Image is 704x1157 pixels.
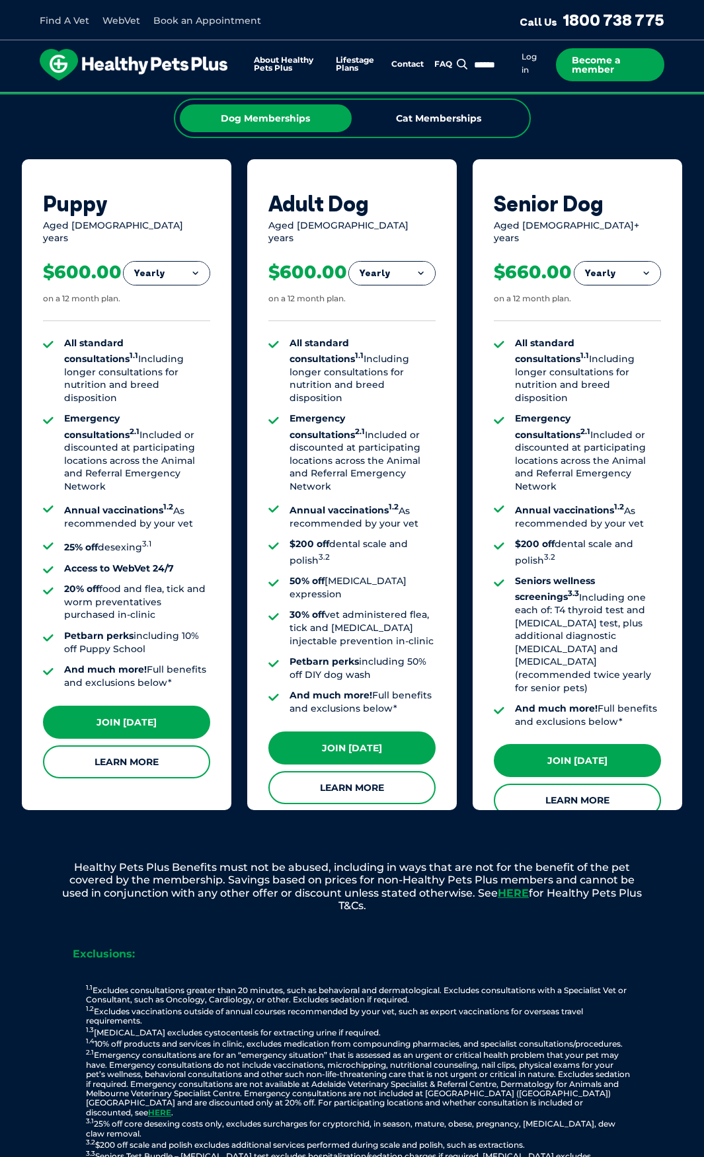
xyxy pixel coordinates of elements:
[290,575,436,601] li: [MEDICAL_DATA] expression
[43,706,210,739] a: Join [DATE]
[153,15,261,26] a: Book an Appointment
[64,502,210,531] li: As recommended by your vet
[43,219,210,245] div: Aged [DEMOGRAPHIC_DATA] years
[494,261,572,283] div: $660.00
[40,15,89,26] a: Find A Vet
[254,56,325,73] a: About Healthy Pets Plus
[86,1117,94,1125] sup: 3.1
[180,104,352,132] div: Dog Memberships
[336,56,381,73] a: Lifestage Plans
[43,745,210,778] a: Learn More
[43,261,122,283] div: $600.00
[64,630,210,655] li: including 10% off Puppy School
[268,261,347,283] div: $600.00
[86,1026,94,1034] sup: 1.3
[268,293,346,305] div: on a 12 month plan.
[268,771,436,804] a: Learn More
[64,663,210,689] li: Full benefits and exclusions below*
[544,552,555,562] sup: 3.2
[290,502,436,531] li: As recommended by your vet
[319,552,330,562] sup: 3.2
[163,503,173,512] sup: 1.2
[86,1037,95,1045] sup: 1.4
[268,219,436,245] div: Aged [DEMOGRAPHIC_DATA] years
[522,52,537,75] a: Log in
[494,191,661,216] div: Senior Dog
[355,427,365,436] sup: 2.1
[64,663,147,675] strong: And much more!
[494,744,661,777] a: Join [DATE]
[64,630,134,642] strong: Petbarn perks
[515,502,661,531] li: As recommended by your vet
[434,60,452,69] a: FAQ
[64,412,139,440] strong: Emergency consultations
[64,562,174,574] strong: Access to WebVet 24/7
[130,427,139,436] sup: 2.1
[290,575,325,587] strong: 50% off
[520,10,664,30] a: Call Us1800 738 775
[43,191,210,216] div: Puppy
[494,784,661,817] a: Learn More
[290,337,436,405] li: Including longer consultations for nutrition and breed disposition
[13,861,691,912] p: Healthy Pets Plus Benefits must not be abused, including in ways that are not for the benefit of ...
[574,262,660,285] button: Yearly
[130,351,138,360] sup: 1.1
[142,539,151,548] sup: 3.1
[290,689,372,701] strong: And much more!
[556,48,664,81] a: Become a member
[498,887,529,899] a: HERE
[290,655,359,667] strong: Petbarn perks
[124,262,210,285] button: Yearly
[515,575,661,694] li: Including one each of: T4 thyroid test and [MEDICAL_DATA] test, plus additional diagnostic [MEDIC...
[568,589,579,599] sup: 3.3
[290,412,436,493] li: Included or discounted at participating locations across the Animal and Referral Emergency Network
[353,104,525,132] div: Cat Memberships
[515,538,661,567] li: dental scale and polish
[454,57,471,71] button: Search
[515,337,661,405] li: Including longer consultations for nutrition and breed disposition
[290,504,399,516] strong: Annual vaccinations
[515,538,555,550] strong: $200 off
[391,60,424,69] a: Contact
[268,731,436,765] a: Join [DATE]
[148,1107,171,1117] a: HERE
[64,541,98,553] strong: 25% off
[290,609,436,648] li: vet administered flea, tick and [MEDICAL_DATA] injectable prevention in-clinic
[515,702,598,714] strong: And much more!
[64,412,210,493] li: Included or discounted at participating locations across the Animal and Referral Emergency Network
[64,583,210,622] li: food and flea, tick and worm preventatives purchased in-clinic
[268,191,436,216] div: Adult Dog
[494,293,571,305] div: on a 12 month plan.
[64,538,210,554] li: desexing
[86,1138,95,1146] sup: 3.2
[40,49,227,81] img: hpp-logo
[73,948,135,960] strong: Exclusions:
[515,412,661,493] li: Included or discounted at participating locations across the Animal and Referral Emergency Network
[515,337,589,365] strong: All standard consultations
[515,575,595,603] strong: Seniors wellness screenings
[86,1004,94,1013] sup: 1.2
[520,15,557,28] span: Call Us
[290,337,364,365] strong: All standard consultations
[290,538,436,567] li: dental scale and polish
[43,293,120,305] div: on a 12 month plan.
[102,15,140,26] a: WebVet
[389,503,399,512] sup: 1.2
[290,412,365,440] strong: Emergency consultations
[86,1048,94,1057] sup: 2.1
[614,503,624,512] sup: 1.2
[64,583,99,595] strong: 20% off
[515,504,624,516] strong: Annual vaccinations
[105,93,599,104] span: Proactive, preventative wellness program designed to keep your pet healthier and happier for longer
[355,351,364,360] sup: 1.1
[64,337,138,365] strong: All standard consultations
[290,689,436,715] li: Full benefits and exclusions below*
[494,219,661,245] div: Aged [DEMOGRAPHIC_DATA]+ years
[86,983,93,992] sup: 1.1
[290,538,329,550] strong: $200 off
[290,609,325,620] strong: 30% off
[64,337,210,405] li: Including longer consultations for nutrition and breed disposition
[580,427,590,436] sup: 2.1
[349,262,435,285] button: Yearly
[515,412,590,440] strong: Emergency consultations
